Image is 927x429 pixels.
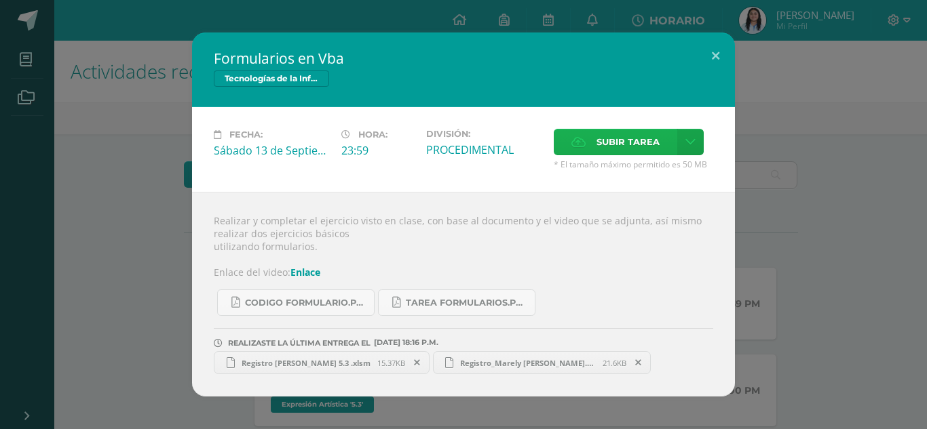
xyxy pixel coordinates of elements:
span: Hora: [358,129,387,140]
div: PROCEDIMENTAL [426,142,543,157]
a: Tarea formularios.pdf [378,289,535,316]
div: Realizar y completar el ejercicio visto en clase, con base al documento y el video que se adjunta... [192,192,735,396]
span: Tarea formularios.pdf [406,298,528,308]
label: División: [426,129,543,139]
a: CODIGO formulario.pdf [217,289,375,316]
a: Registro_Marely [PERSON_NAME].xlsm 21.6KB [433,351,651,374]
a: Enlace [290,266,320,279]
h2: Formularios en Vba [214,49,713,68]
span: Remover entrega [406,355,429,370]
span: 15.37KB [377,358,405,368]
span: * El tamaño máximo permitido es 50 MB [554,159,713,170]
span: Registro_Marely [PERSON_NAME].xlsm [453,358,603,368]
div: 23:59 [341,143,415,158]
span: REALIZASTE LA ÚLTIMA ENTREGA EL [228,338,371,348]
span: Subir tarea [597,129,660,155]
span: CODIGO formulario.pdf [245,298,367,308]
div: Sábado 13 de Septiembre [214,143,330,158]
span: Tecnologías de la Información y Comunicación 5 [214,70,329,87]
span: Registro [PERSON_NAME] 5.3 .xlsm [235,358,377,368]
span: 21.6KB [603,358,626,368]
button: Close (Esc) [696,33,735,79]
span: Fecha: [229,129,263,140]
a: Registro [PERSON_NAME] 5.3 .xlsm 15.37KB [214,351,430,374]
span: Remover entrega [627,355,650,370]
